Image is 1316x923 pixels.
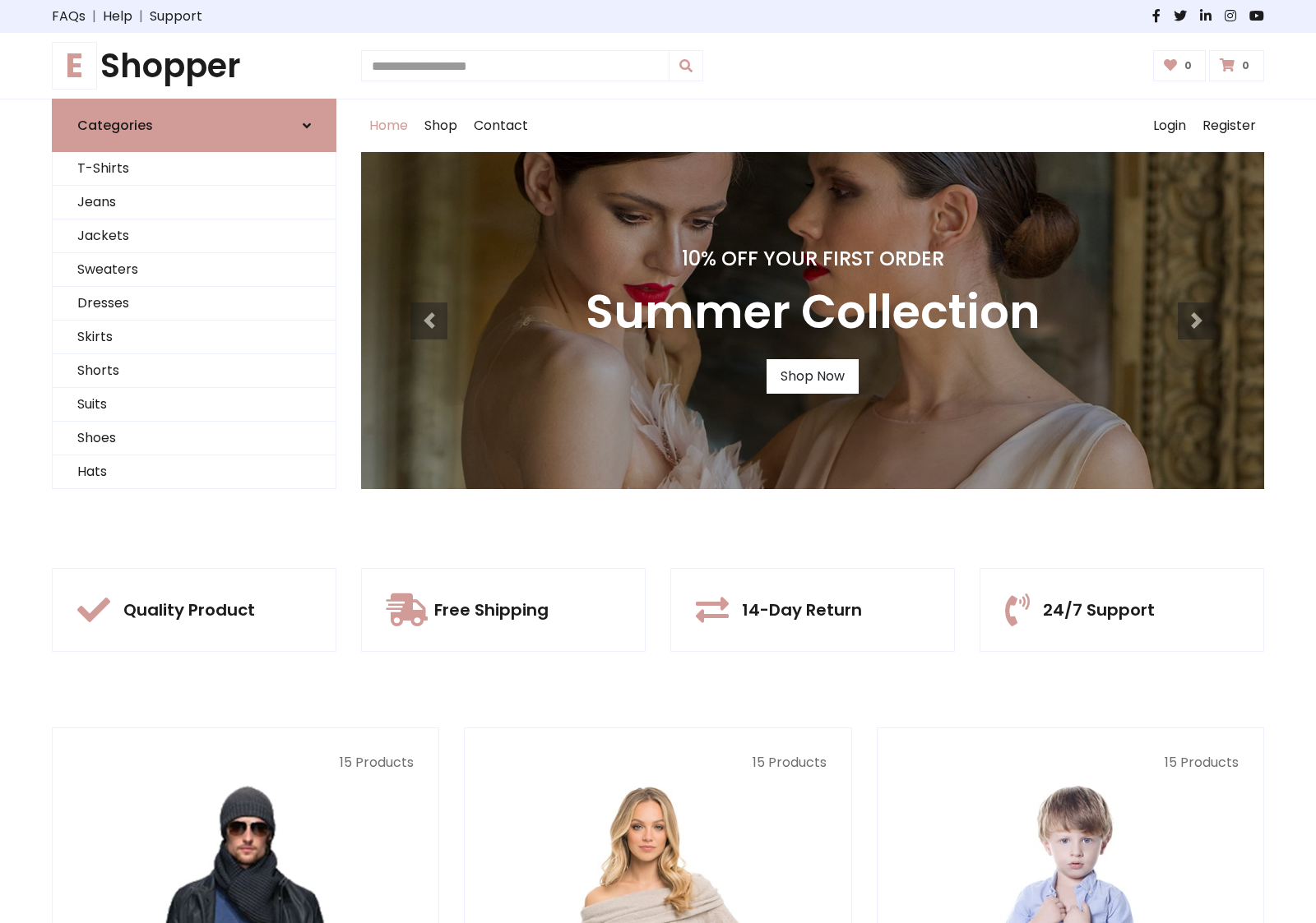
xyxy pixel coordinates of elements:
a: 0 [1153,50,1207,81]
a: Shoes [53,422,336,455]
h3: Summer Collection [586,284,1040,339]
p: 15 Products [489,753,826,773]
a: Register [1194,99,1264,152]
h1: Shopper [52,46,336,85]
h5: 14-Day Return [742,600,862,620]
h4: 10% Off Your First Order [586,247,1040,271]
a: Shorts [53,354,336,388]
h5: Free Shipping [434,600,549,620]
a: Sweaters [53,253,336,287]
p: 15 Products [77,753,414,773]
h6: Categories [77,118,153,133]
a: Shop Now [767,359,859,394]
span: | [86,7,103,26]
a: Hats [53,455,336,489]
a: Home [361,99,416,152]
a: Categories [52,99,336,152]
a: Jeans [53,186,336,219]
a: Contact [466,99,536,152]
a: Support [150,7,202,26]
a: 0 [1209,50,1264,81]
h5: Quality Product [123,600,255,620]
a: EShopper [52,46,336,85]
a: Shop [416,99,466,152]
a: Help [103,7,132,26]
a: Login [1145,99,1194,152]
span: | [132,7,150,26]
a: Jackets [53,219,336,253]
a: FAQs [52,7,86,26]
p: 15 Products [902,753,1239,773]
span: E [52,42,97,90]
span: 0 [1238,58,1253,73]
a: Dresses [53,287,336,321]
h5: 24/7 Support [1043,600,1155,620]
a: Suits [53,388,336,422]
a: Skirts [53,321,336,354]
a: T-Shirts [53,152,336,186]
span: 0 [1180,58,1196,73]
